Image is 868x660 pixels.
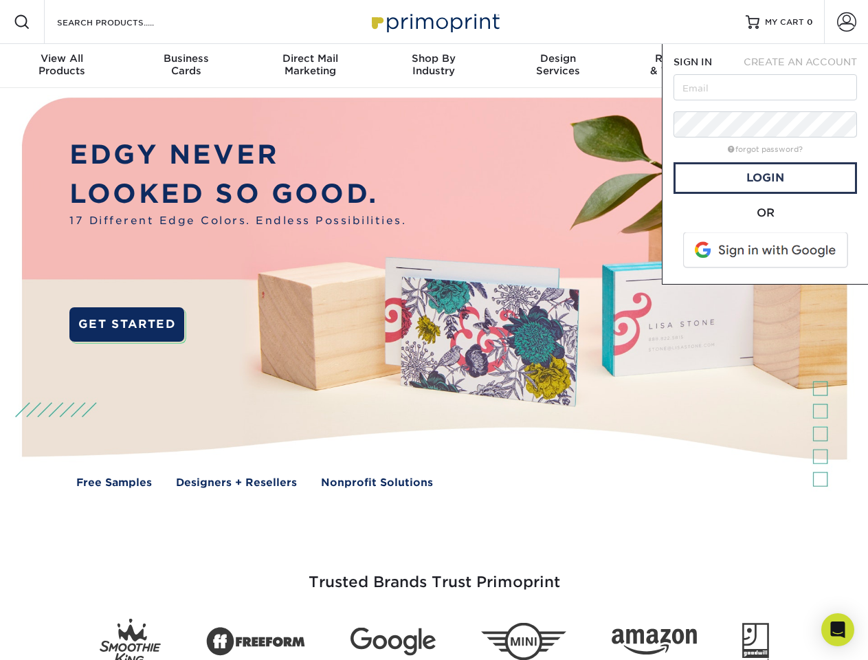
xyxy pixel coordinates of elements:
div: OR [674,205,857,221]
span: 17 Different Edge Colors. Endless Possibilities. [69,213,406,229]
span: Design [496,52,620,65]
a: Resources& Templates [620,44,744,88]
div: Services [496,52,620,77]
span: MY CART [765,16,804,28]
p: LOOKED SO GOOD. [69,175,406,214]
div: & Templates [620,52,744,77]
iframe: Google Customer Reviews [3,618,117,655]
a: Shop ByIndustry [372,44,496,88]
div: Marketing [248,52,372,77]
span: Resources [620,52,744,65]
a: Login [674,162,857,194]
a: Free Samples [76,475,152,491]
img: Primoprint [366,7,503,36]
input: SEARCH PRODUCTS..... [56,14,190,30]
div: Open Intercom Messenger [821,613,854,646]
a: BusinessCards [124,44,247,88]
span: Shop By [372,52,496,65]
div: Cards [124,52,247,77]
span: SIGN IN [674,56,712,67]
img: Amazon [612,629,697,655]
a: Designers + Resellers [176,475,297,491]
img: Goodwill [742,623,769,660]
img: Google [350,628,436,656]
a: Direct MailMarketing [248,44,372,88]
span: Business [124,52,247,65]
span: 0 [807,17,813,27]
span: CREATE AN ACCOUNT [744,56,857,67]
h3: Trusted Brands Trust Primoprint [32,540,836,608]
p: EDGY NEVER [69,135,406,175]
span: Direct Mail [248,52,372,65]
a: DesignServices [496,44,620,88]
a: GET STARTED [69,307,184,342]
a: Nonprofit Solutions [321,475,433,491]
div: Industry [372,52,496,77]
input: Email [674,74,857,100]
a: forgot password? [728,145,803,154]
